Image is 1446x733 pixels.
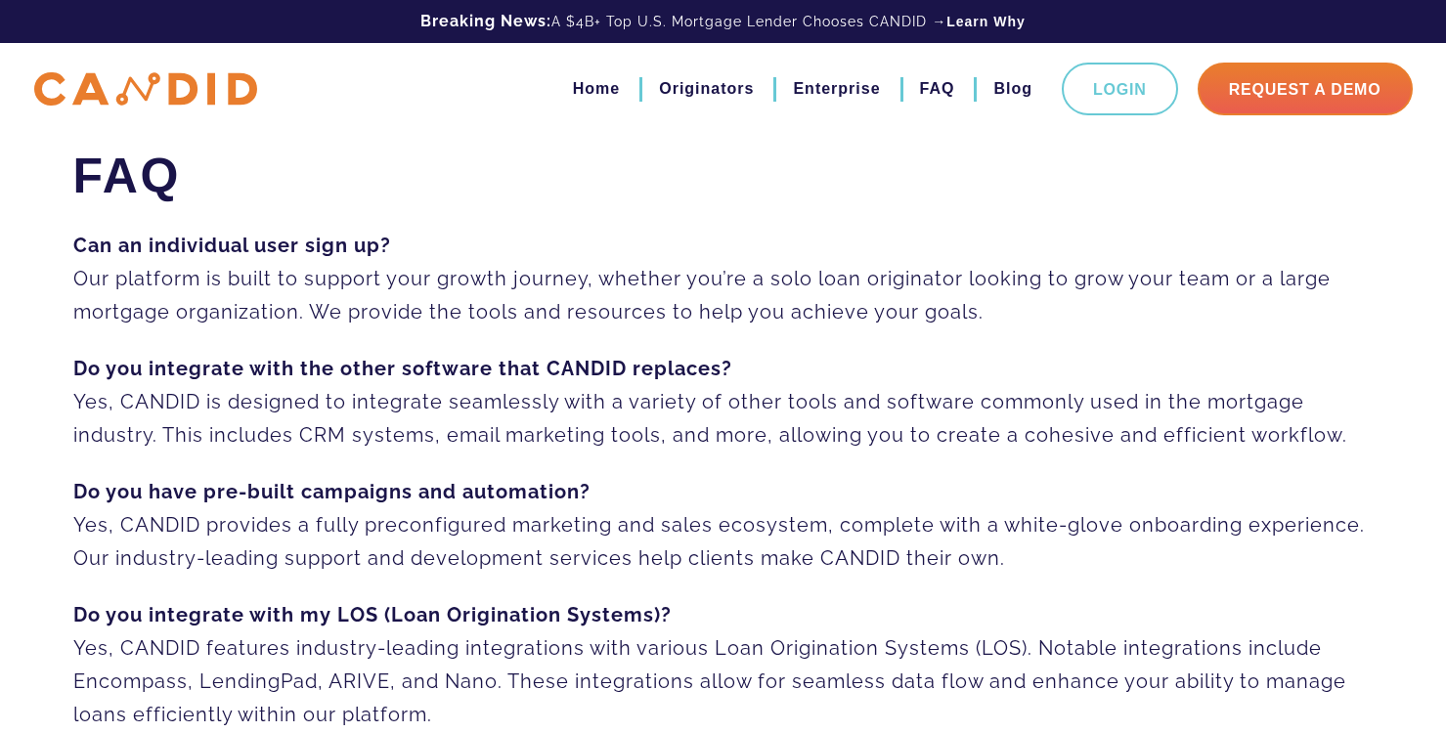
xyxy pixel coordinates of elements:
[946,12,1026,31] a: Learn Why
[73,480,591,503] strong: Do you have pre-built campaigns and automation?
[1062,63,1178,115] a: Login
[420,12,551,30] b: Breaking News:
[73,357,732,380] strong: Do you integrate with the other software that CANDID replaces?
[920,72,955,106] a: FAQ
[573,72,620,106] a: Home
[73,229,1374,328] p: Our platform is built to support your growth journey, whether you’re a solo loan originator looki...
[993,72,1032,106] a: Blog
[659,72,754,106] a: Originators
[1198,63,1413,115] a: Request A Demo
[73,598,1374,731] p: Yes, CANDID features industry-leading integrations with various Loan Origination Systems (LOS). N...
[73,475,1374,575] p: Yes, CANDID provides a fully preconfigured marketing and sales ecosystem, complete with a white-g...
[793,72,880,106] a: Enterprise
[73,603,672,626] strong: Do you integrate with my LOS (Loan Origination Systems)?
[34,72,257,107] img: CANDID APP
[73,147,1374,205] h1: FAQ
[73,234,391,257] strong: Can an individual user sign up?
[73,352,1374,452] p: Yes, CANDID is designed to integrate seamlessly with a variety of other tools and software common...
